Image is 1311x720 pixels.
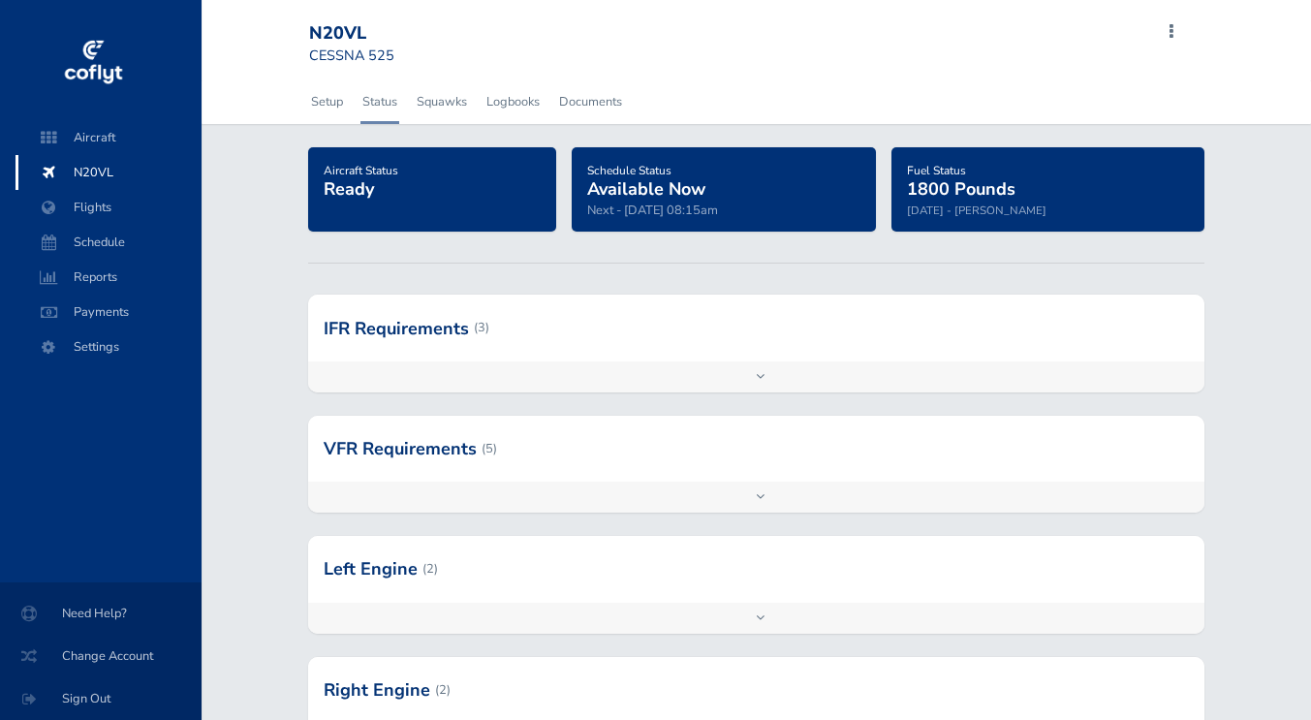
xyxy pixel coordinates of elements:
div: N20VL [309,23,449,45]
a: Squawks [415,80,469,123]
span: Flights [35,190,182,225]
a: Logbooks [484,80,542,123]
span: Aircraft Status [324,163,398,178]
span: Payments [35,295,182,329]
small: CESSNA 525 [309,46,394,65]
span: Next - [DATE] 08:15am [587,202,718,219]
a: Documents [557,80,624,123]
a: Setup [309,80,345,123]
span: Aircraft [35,120,182,155]
img: coflyt logo [61,34,125,92]
a: Schedule StatusAvailable Now [587,157,705,202]
span: Change Account [23,639,178,673]
span: Fuel Status [907,163,966,178]
span: Reports [35,260,182,295]
span: Sign Out [23,681,178,716]
span: Ready [324,177,374,201]
a: Status [360,80,399,123]
span: Schedule Status [587,163,671,178]
span: 1800 Pounds [907,177,1015,201]
span: Schedule [35,225,182,260]
span: Settings [35,329,182,364]
small: [DATE] - [PERSON_NAME] [907,203,1046,218]
span: Available Now [587,177,705,201]
span: Need Help? [23,596,178,631]
span: N20VL [35,155,182,190]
